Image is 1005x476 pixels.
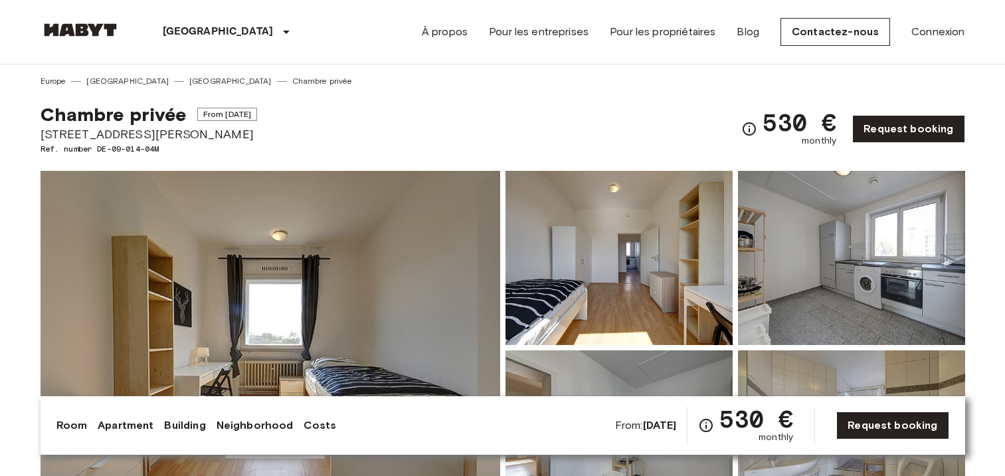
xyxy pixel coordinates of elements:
a: [GEOGRAPHIC_DATA] [189,75,272,87]
span: monthly [759,431,793,444]
p: [GEOGRAPHIC_DATA] [163,24,274,40]
span: From [DATE] [197,108,258,121]
a: Europe [41,75,66,87]
a: Request booking [836,412,949,439]
span: monthly [802,134,836,148]
a: Request booking [852,115,964,143]
a: Room [56,417,88,433]
span: [STREET_ADDRESS][PERSON_NAME] [41,126,258,143]
span: From: [615,418,677,433]
a: Costs [304,417,336,433]
a: Building [164,417,205,433]
a: Apartment [98,417,153,433]
svg: Check cost overview for full price breakdown. Please note that discounts apply to new joiners onl... [698,417,714,433]
a: Connexion [911,24,964,40]
a: Chambre privée [292,75,353,87]
a: [GEOGRAPHIC_DATA] [86,75,169,87]
a: Pour les entreprises [489,24,589,40]
a: Blog [737,24,759,40]
a: À propos [422,24,468,40]
img: Picture of unit DE-09-014-04M [505,171,733,345]
span: 530 € [763,110,836,134]
svg: Check cost overview for full price breakdown. Please note that discounts apply to new joiners onl... [741,121,757,137]
span: Ref. number DE-09-014-04M [41,143,258,155]
span: 530 € [719,407,793,431]
a: Pour les propriétaires [610,24,715,40]
img: Picture of unit DE-09-014-04M [738,171,965,345]
a: Contactez-nous [780,18,890,46]
img: Habyt [41,23,120,37]
a: Neighborhood [217,417,294,433]
span: Chambre privée [41,103,187,126]
b: [DATE] [643,419,677,431]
